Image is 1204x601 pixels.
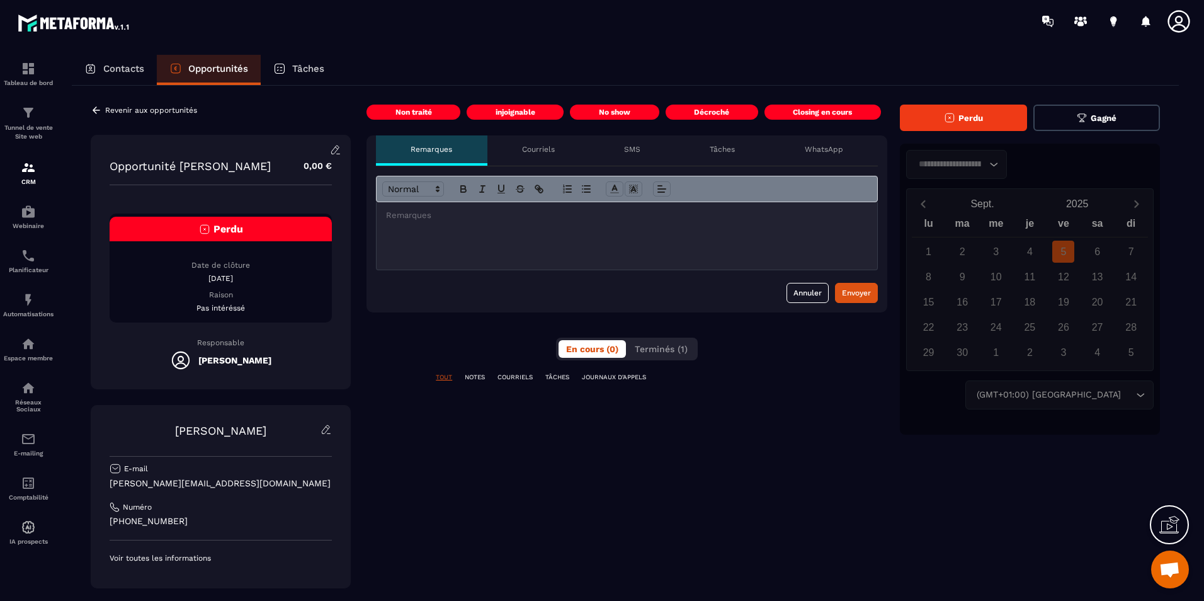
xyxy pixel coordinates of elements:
p: Contacts [103,63,144,74]
p: Date de clôture [110,260,332,270]
img: automations [21,336,36,352]
a: Ouvrir le chat [1151,551,1189,588]
p: Tunnel de vente Site web [3,123,54,141]
p: [PHONE_NUMBER] [110,515,332,527]
img: scheduler [21,248,36,263]
button: Terminés (1) [627,340,695,358]
button: Perdu [900,105,1027,131]
a: automationsautomationsWebinaire [3,195,54,239]
button: Annuler [787,283,829,303]
a: social-networksocial-networkRéseaux Sociaux [3,371,54,422]
p: Automatisations [3,311,54,318]
button: Envoyer [835,283,878,303]
p: Espace membre [3,355,54,362]
p: E-mail [124,464,148,474]
img: automations [21,520,36,535]
p: Tableau de bord [3,79,54,86]
a: [PERSON_NAME] [175,424,266,437]
img: formation [21,61,36,76]
img: logo [18,11,131,34]
p: COURRIELS [497,373,533,382]
p: NOTES [465,373,485,382]
p: Remarques [411,144,452,154]
h5: [PERSON_NAME] [198,355,271,365]
img: automations [21,292,36,307]
img: social-network [21,381,36,396]
a: emailemailE-mailing [3,422,54,466]
a: accountantaccountantComptabilité [3,466,54,510]
p: Réseaux Sociaux [3,399,54,413]
img: formation [21,105,36,120]
p: CRM [3,178,54,185]
a: schedulerschedulerPlanificateur [3,239,54,283]
p: Webinaire [3,222,54,229]
p: Comptabilité [3,494,54,501]
button: En cours (0) [559,340,626,358]
button: Gagné [1033,105,1160,131]
span: Gagné [1091,113,1116,123]
img: formation [21,160,36,175]
a: Opportunités [157,55,261,85]
p: Closing en cours [793,107,852,117]
p: injoignable [496,107,535,117]
a: formationformationCRM [3,151,54,195]
p: Opportunité [PERSON_NAME] [110,159,271,173]
p: Voir toutes les informations [110,553,332,563]
p: Numéro [123,502,152,512]
a: automationsautomationsAutomatisations [3,283,54,327]
p: Pas intéréssé [110,303,332,313]
p: Opportunités [188,63,248,74]
span: Terminés (1) [635,344,688,354]
p: No show [599,107,630,117]
p: IA prospects [3,538,54,545]
p: TÂCHES [545,373,569,382]
p: Responsable [110,338,332,347]
p: E-mailing [3,450,54,457]
img: accountant [21,476,36,491]
p: [DATE] [110,273,332,283]
img: email [21,432,36,447]
a: automationsautomationsEspace membre [3,327,54,371]
a: formationformationTableau de bord [3,52,54,96]
a: Contacts [72,55,157,85]
a: Tâches [261,55,337,85]
p: TOUT [436,373,452,382]
p: 0,00 € [291,154,332,178]
p: Non traité [395,107,432,117]
p: Tâches [710,144,735,154]
span: En cours (0) [566,344,618,354]
p: SMS [624,144,640,154]
p: [PERSON_NAME][EMAIL_ADDRESS][DOMAIN_NAME] [110,478,332,489]
span: Perdu [213,223,243,235]
p: Raison [110,290,332,300]
span: Perdu [958,113,983,123]
p: JOURNAUX D'APPELS [582,373,646,382]
a: formationformationTunnel de vente Site web [3,96,54,151]
p: Courriels [522,144,555,154]
p: Tâches [292,63,324,74]
p: Planificateur [3,266,54,273]
img: automations [21,204,36,219]
p: WhatsApp [805,144,843,154]
div: Envoyer [842,287,871,299]
p: Décroché [694,107,729,117]
p: Revenir aux opportunités [105,106,197,115]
